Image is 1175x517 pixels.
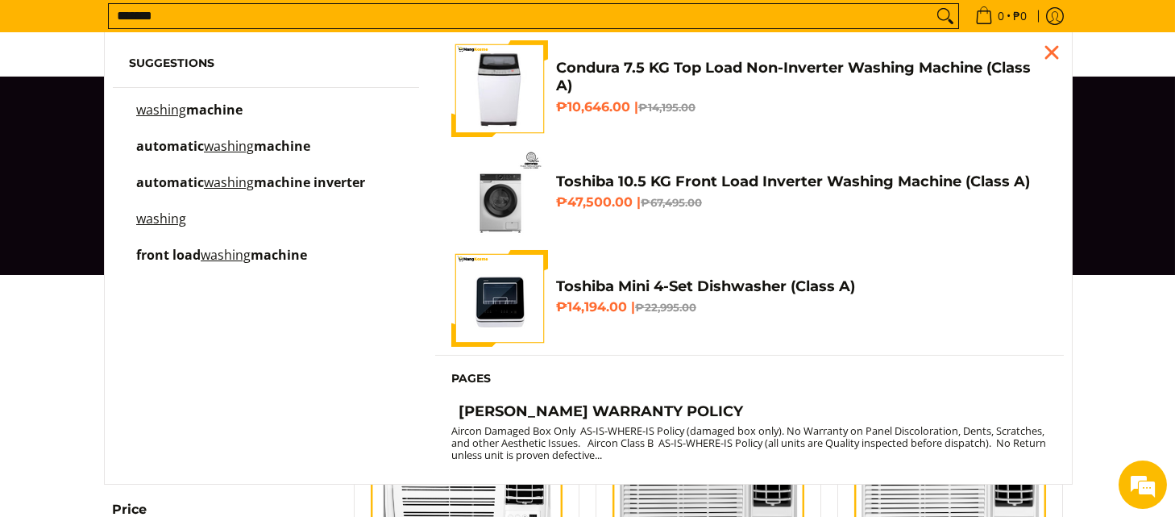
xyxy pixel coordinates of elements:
[455,40,545,137] img: condura-7.5kg-topload-non-inverter-washing-machine-class-c-full-view-mang-kosme
[251,246,307,264] span: machine
[136,104,243,132] p: washing machine
[556,173,1048,191] h4: Toshiba 10.5 KG Front Load Inverter Washing Machine (Class A)
[129,213,403,241] a: washing
[451,145,1048,242] a: Toshiba 10.5 KG Front Load Inverter Washing Machine (Class A) Toshiba 10.5 KG Front Load Inverter...
[136,213,186,241] p: washing
[129,140,403,169] a: automatic washing machine
[136,249,307,277] p: front load washing machine
[136,173,204,191] span: automatic
[970,7,1032,25] span: •
[556,277,1048,296] h4: Toshiba Mini 4-Set Dishwasher (Class A)
[129,56,403,71] h6: Suggestions
[556,194,1048,211] h6: ₱47,500.00 |
[136,177,365,205] p: automatic washing machine inverter
[1040,40,1064,65] div: Close pop up
[556,59,1048,95] h4: Condura 7.5 KG Top Load Non-Inverter Washing Machine (Class A)
[638,101,695,114] del: ₱14,195.00
[459,402,743,421] h4: [PERSON_NAME] WARRANTY POLICY
[136,210,186,227] mark: washing
[129,104,403,132] a: washing machine
[451,402,1048,425] a: [PERSON_NAME] WARRANTY POLICY
[129,249,403,277] a: front load washing machine
[635,301,696,314] del: ₱22,995.00
[129,177,403,205] a: automatic washing machine inverter
[201,246,251,264] mark: washing
[556,99,1048,115] h6: ₱10,646.00 |
[204,137,254,155] mark: washing
[451,250,1048,347] a: Toshiba Mini 4-Set Dishwasher (Class A) Toshiba Mini 4-Set Dishwasher (Class A) ₱14,194.00 |₱22,9...
[254,173,365,191] span: machine inverter
[641,196,702,209] del: ₱67,495.00
[451,250,548,347] img: Toshiba Mini 4-Set Dishwasher (Class A)
[186,101,243,119] span: machine
[451,423,1046,462] small: Aircon Damaged Box Only AS-IS-WHERE-IS Policy (damaged box only). No Warranty on Panel Discolorat...
[136,246,201,264] span: front load
[254,137,310,155] span: machine
[932,4,958,28] button: Search
[1011,10,1029,22] span: ₱0
[451,40,1048,137] a: condura-7.5kg-topload-non-inverter-washing-machine-class-c-full-view-mang-kosme Condura 7.5 KG To...
[995,10,1007,22] span: 0
[556,299,1048,315] h6: ₱14,194.00 |
[112,503,147,516] span: Price
[136,140,310,169] p: automatic washing machine
[451,372,1048,386] h6: Pages
[204,173,254,191] mark: washing
[451,145,548,242] img: Toshiba 10.5 KG Front Load Inverter Washing Machine (Class A)
[136,101,186,119] mark: washing
[136,137,204,155] span: automatic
